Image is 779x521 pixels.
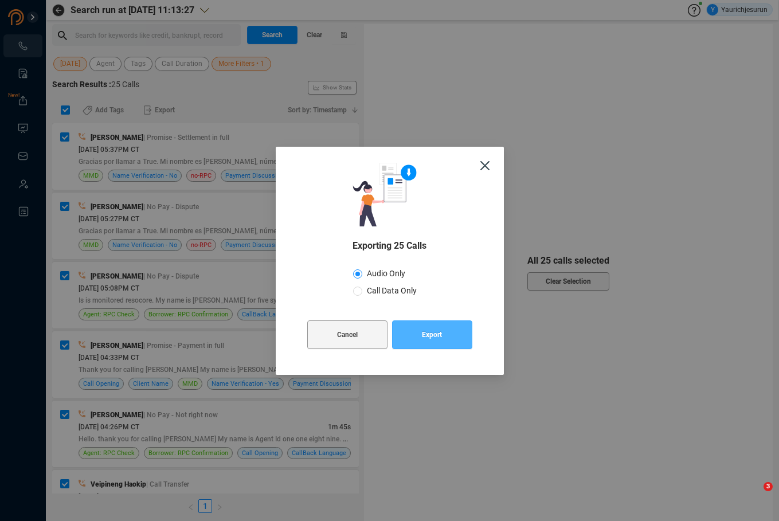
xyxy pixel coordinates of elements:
span: Audio Only [362,269,410,278]
span: Call Data Only [362,286,421,295]
span: 3 [764,482,773,491]
button: Close [466,147,504,185]
button: Export [392,320,472,349]
button: Cancel [307,320,387,349]
span: Cancel [337,320,358,349]
iframe: Intercom live chat [740,482,768,510]
span: Exporting 25 Calls [353,238,426,253]
span: Export [422,320,442,349]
